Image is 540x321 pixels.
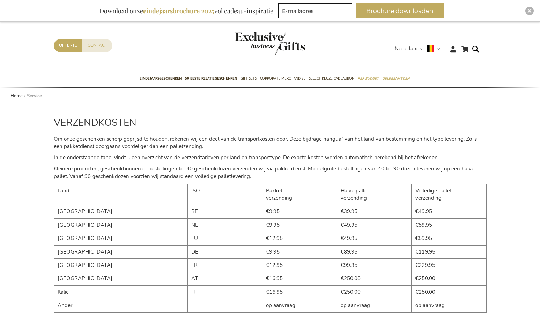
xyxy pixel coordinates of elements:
[54,205,187,218] td: [GEOGRAPHIC_DATA]
[96,3,276,18] div: Download onze vol cadeau-inspiratie
[395,45,422,53] span: Nederlands
[54,184,187,205] td: Land
[412,299,486,312] td: op aanvraag
[262,259,337,272] td: €12.95
[278,3,352,18] input: E-mailadres
[412,272,486,285] td: €250.00
[412,245,486,258] td: €119.95
[337,184,412,205] td: Halve pallet verzending
[412,259,486,272] td: €229.95
[54,154,487,161] p: In de onderstaande tabel vindt u een overzicht van de verzendtarieven per land en transporttype. ...
[262,184,337,205] td: Pakket verzending
[412,218,486,232] td: €59.95
[54,299,187,312] td: Ander
[412,232,486,245] td: €59.95
[143,7,214,15] b: eindejaarsbrochure 2025
[337,285,412,299] td: €250.00
[337,245,412,258] td: €89.95
[337,205,412,218] td: €39.95
[54,39,82,52] a: Offerte
[54,245,187,258] td: [GEOGRAPHIC_DATA]
[337,272,412,285] td: €250.00
[54,117,487,128] h2: VERZENDKOSTEN
[187,184,262,205] td: ISO
[412,285,486,299] td: €250.00
[525,7,534,15] div: Close
[54,136,487,151] p: Om onze geschenken scherp geprijsd te houden, rekenen wij een deel van de transportkosten door. D...
[187,218,262,232] td: NL
[262,232,337,245] td: €12.95
[260,75,305,82] span: Corporate Merchandise
[262,272,337,285] td: €16.95
[187,285,262,299] td: IT
[187,205,262,218] td: BE
[262,245,337,258] td: €9.95
[358,75,379,82] span: Per Budget
[412,205,486,218] td: €49.95
[187,272,262,285] td: AT
[262,218,337,232] td: €9.95
[54,272,187,285] td: [GEOGRAPHIC_DATA]
[337,232,412,245] td: €49.95
[140,75,182,82] span: Eindejaarsgeschenken
[187,259,262,272] td: FR
[262,299,337,312] td: op aanvraag
[395,45,445,53] div: Nederlands
[27,93,42,99] strong: Service
[356,3,444,18] button: Brochure downloaden
[382,75,409,82] span: Gelegenheden
[527,9,532,13] img: Close
[54,165,487,180] p: Kleinere producten, geschenkbonnen of bestellingen tot 40 geschenkdozen verzenden wij via pakketd...
[262,205,337,218] td: €9.95
[337,259,412,272] td: €99.95
[235,32,305,55] img: Exclusive Business gifts logo
[241,75,257,82] span: Gift Sets
[278,3,354,20] form: marketing offers and promotions
[187,232,262,245] td: LU
[309,75,354,82] span: Select Keuze Cadeaubon
[54,285,187,299] td: Italië
[262,285,337,299] td: €16.95
[54,218,187,232] td: [GEOGRAPHIC_DATA]
[235,32,270,55] a: store logo
[82,39,112,52] a: Contact
[337,299,412,312] td: op aanvraag
[187,245,262,258] td: DE
[337,218,412,232] td: €49.95
[412,184,486,205] td: Volledige pallet verzending
[54,259,187,272] td: [GEOGRAPHIC_DATA]
[54,232,187,245] td: [GEOGRAPHIC_DATA]
[185,75,237,82] span: 50 beste relatiegeschenken
[10,93,23,99] a: Home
